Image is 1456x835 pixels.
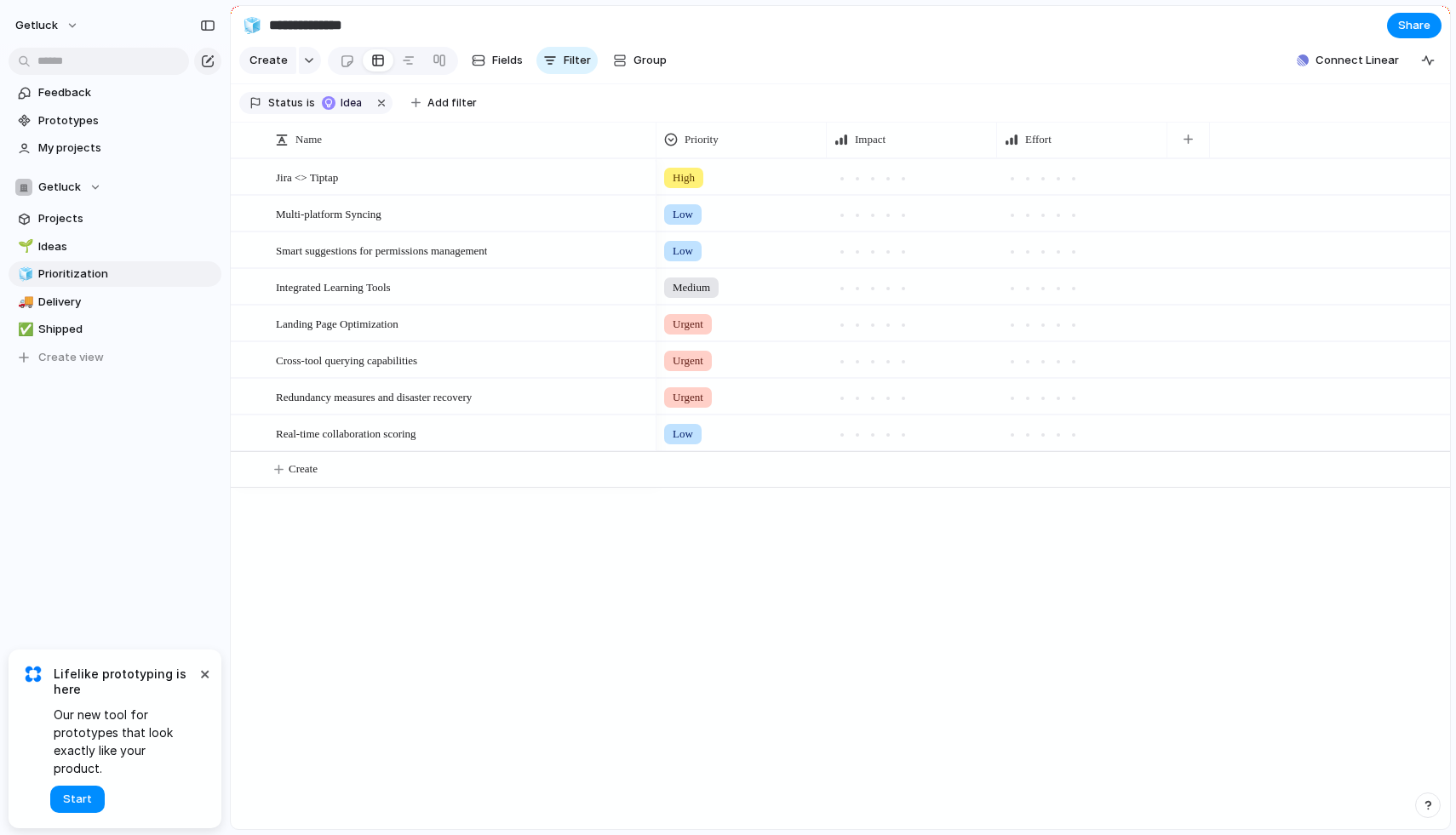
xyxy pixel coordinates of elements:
[673,389,703,406] span: Urgent
[276,350,417,369] span: Cross-tool querying capabilities
[276,386,472,406] span: Redundancy measures and disaster recovery
[54,706,196,777] span: Our new tool for prototypes that look exactly like your product.
[276,313,398,333] span: Landing Page Optimization
[38,210,215,227] span: Projects
[18,265,30,284] div: 🧊
[38,179,81,196] span: Getluck
[268,95,303,111] span: Status
[194,663,215,683] button: Dismiss
[50,786,105,813] button: Start
[673,316,703,333] span: Urgent
[38,266,215,283] span: Prioritization
[276,240,487,260] span: Smart suggestions for permissions management
[673,206,693,223] span: Low
[38,84,215,101] span: Feedback
[673,426,693,443] span: Low
[238,12,266,39] button: 🧊
[401,91,487,115] button: Add filter
[9,135,221,161] a: My projects
[317,94,370,112] button: Idea
[8,12,88,39] button: getluck
[341,95,365,111] span: Idea
[427,95,477,111] span: Add filter
[38,140,215,157] span: My projects
[564,52,591,69] span: Filter
[685,131,719,148] span: Priority
[38,349,104,366] span: Create view
[276,423,416,443] span: Real-time collaboration scoring
[855,131,886,148] span: Impact
[536,47,598,74] button: Filter
[38,112,215,129] span: Prototypes
[9,261,221,287] a: 🧊Prioritization
[18,237,30,256] div: 🌱
[9,289,221,315] a: 🚚Delivery
[9,234,221,260] a: 🌱Ideas
[243,14,261,37] div: 🧊
[673,352,703,369] span: Urgent
[9,80,221,106] a: Feedback
[1316,52,1399,69] span: Connect Linear
[276,277,391,296] span: Integrated Learning Tools
[18,292,30,312] div: 🚚
[1387,13,1442,38] button: Share
[633,52,667,69] span: Group
[15,17,58,34] span: getluck
[303,94,318,112] button: is
[38,238,215,255] span: Ideas
[1025,131,1052,148] span: Effort
[465,47,530,74] button: Fields
[673,169,695,186] span: High
[38,294,215,311] span: Delivery
[9,317,221,342] a: ✅Shipped
[289,460,318,478] span: Create
[239,47,296,74] button: Create
[63,791,92,808] span: Start
[1398,17,1430,34] span: Share
[54,666,196,697] span: Lifelike prototyping is here
[9,206,221,232] a: Projects
[9,108,221,134] a: Prototypes
[276,203,381,223] span: Multi-platform Syncing
[9,345,221,370] button: Create view
[38,321,215,338] span: Shipped
[295,131,322,148] span: Name
[15,321,32,338] button: ✅
[492,52,523,69] span: Fields
[18,320,30,340] div: ✅
[673,279,710,296] span: Medium
[249,52,288,69] span: Create
[9,174,221,200] button: Getluck
[15,238,32,255] button: 🌱
[673,243,693,260] span: Low
[605,47,675,74] button: Group
[276,167,338,186] span: Jira <> Tiptap
[15,294,32,311] button: 🚚
[15,266,32,283] button: 🧊
[1290,48,1406,73] button: Connect Linear
[307,95,315,111] span: is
